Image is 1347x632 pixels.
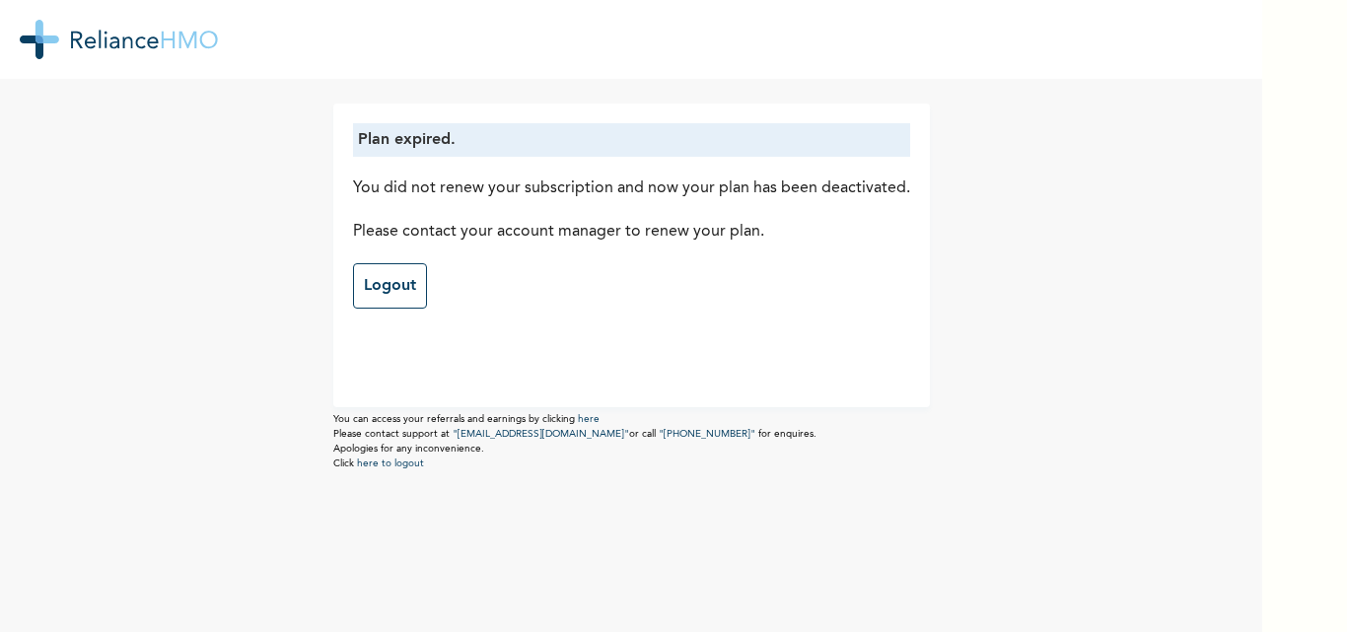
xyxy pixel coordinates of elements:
a: Logout [353,263,427,309]
a: here to logout [357,458,424,468]
p: Plan expired. [358,128,905,152]
a: here [578,414,600,424]
p: You can access your referrals and earnings by clicking [333,412,930,427]
p: Please contact support at or call for enquires. Apologies for any inconvenience. [333,427,930,456]
p: Please contact your account manager to renew your plan. [353,220,910,244]
img: RelianceHMO [20,20,218,59]
p: You did not renew your subscription and now your plan has been deactivated. [353,176,910,200]
a: "[PHONE_NUMBER]" [659,429,755,439]
a: "[EMAIL_ADDRESS][DOMAIN_NAME]" [453,429,629,439]
p: Click [333,456,930,471]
